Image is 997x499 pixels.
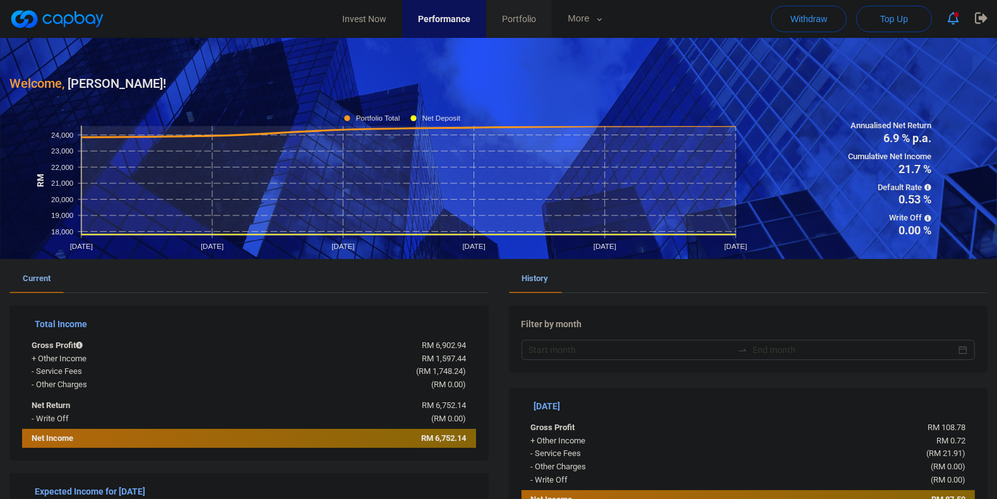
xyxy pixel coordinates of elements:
div: - Other Charges [22,378,211,392]
div: - Service Fees [22,365,211,378]
h5: Filter by month [522,318,976,330]
div: Gross Profit [22,339,211,352]
span: RM 1,597.44 [422,354,466,363]
span: RM 108.78 [928,423,965,432]
tspan: RM [36,174,45,187]
span: RM 0.00 [933,475,962,484]
h5: Total Income [35,318,476,330]
h5: Expected Income for [DATE] [35,486,476,497]
span: Annualised Net Return [848,119,931,133]
div: - Write Off [22,412,211,426]
span: Cumulative Net Income [848,150,931,164]
span: RM 0.72 [936,436,965,445]
button: Withdraw [771,6,847,32]
tspan: 19,000 [51,212,73,219]
span: RM 0.00 [434,380,463,389]
div: ( ) [710,474,975,487]
tspan: 23,000 [51,147,73,155]
tspan: [DATE] [70,243,93,250]
span: Performance [418,12,470,26]
div: ( ) [710,447,975,460]
span: to [737,345,748,355]
div: - Other Charges [522,460,710,474]
span: Welcome, [9,76,64,91]
span: RM 6,902.94 [422,340,466,350]
input: Start month [529,343,732,357]
span: Portfolio [502,12,536,26]
div: + Other Income [22,352,211,366]
span: RM 6,752.14 [421,433,466,443]
span: Default Rate [848,181,931,195]
span: RM 1,748.24 [419,366,463,376]
tspan: 24,000 [51,131,73,138]
span: RM 6,752.14 [422,400,466,410]
span: History [522,274,549,283]
div: Net Income [22,432,211,448]
div: + Other Income [522,435,710,448]
span: swap-right [737,345,748,355]
tspan: [DATE] [594,243,616,250]
div: ( ) [211,412,475,426]
span: 0.00 % [848,225,931,236]
tspan: Portfolio Total [356,114,400,122]
tspan: [DATE] [463,243,486,250]
tspan: 20,000 [51,195,73,203]
tspan: [DATE] [724,243,747,250]
span: 6.9 % p.a. [848,133,931,144]
span: Write Off [848,212,931,225]
div: ( ) [211,378,475,392]
input: End month [753,343,956,357]
tspan: Net Deposit [422,114,461,122]
div: ( ) [211,365,475,378]
div: - Write Off [522,474,710,487]
tspan: 18,000 [51,227,73,235]
div: Net Return [22,399,211,412]
tspan: [DATE] [201,243,224,250]
tspan: 22,000 [51,163,73,171]
span: RM 21.91 [929,448,962,458]
h5: [DATE] [534,400,976,412]
h3: [PERSON_NAME] ! [9,73,166,93]
span: 0.53 % [848,194,931,205]
button: Top Up [856,6,932,32]
span: Current [23,274,51,283]
span: RM 0.00 [434,414,463,423]
span: RM 0.00 [933,462,962,471]
tspan: [DATE] [331,243,354,250]
div: - Service Fees [522,447,710,460]
span: 21.7 % [848,164,931,175]
div: Gross Profit [522,421,710,435]
span: Top Up [880,13,908,25]
tspan: 21,000 [51,179,73,187]
div: ( ) [710,460,975,474]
